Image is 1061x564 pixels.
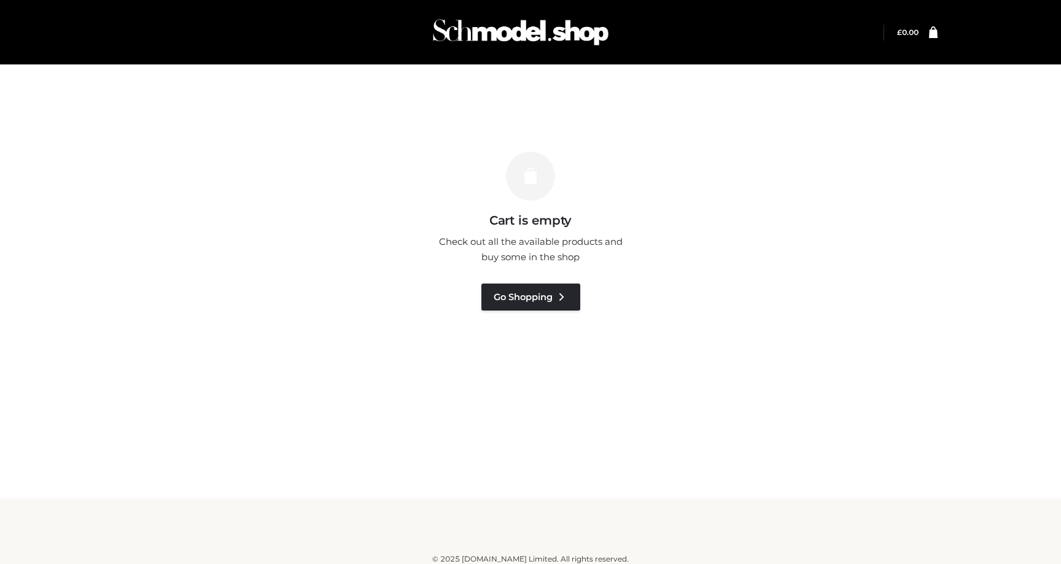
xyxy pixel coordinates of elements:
h3: Cart is empty [151,213,910,228]
p: Check out all the available products and buy some in the shop [432,234,629,265]
bdi: 0.00 [897,28,919,37]
a: Go Shopping [481,284,580,311]
a: £0.00 [897,28,919,37]
span: £ [897,28,902,37]
img: Schmodel Admin 964 [429,8,613,56]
